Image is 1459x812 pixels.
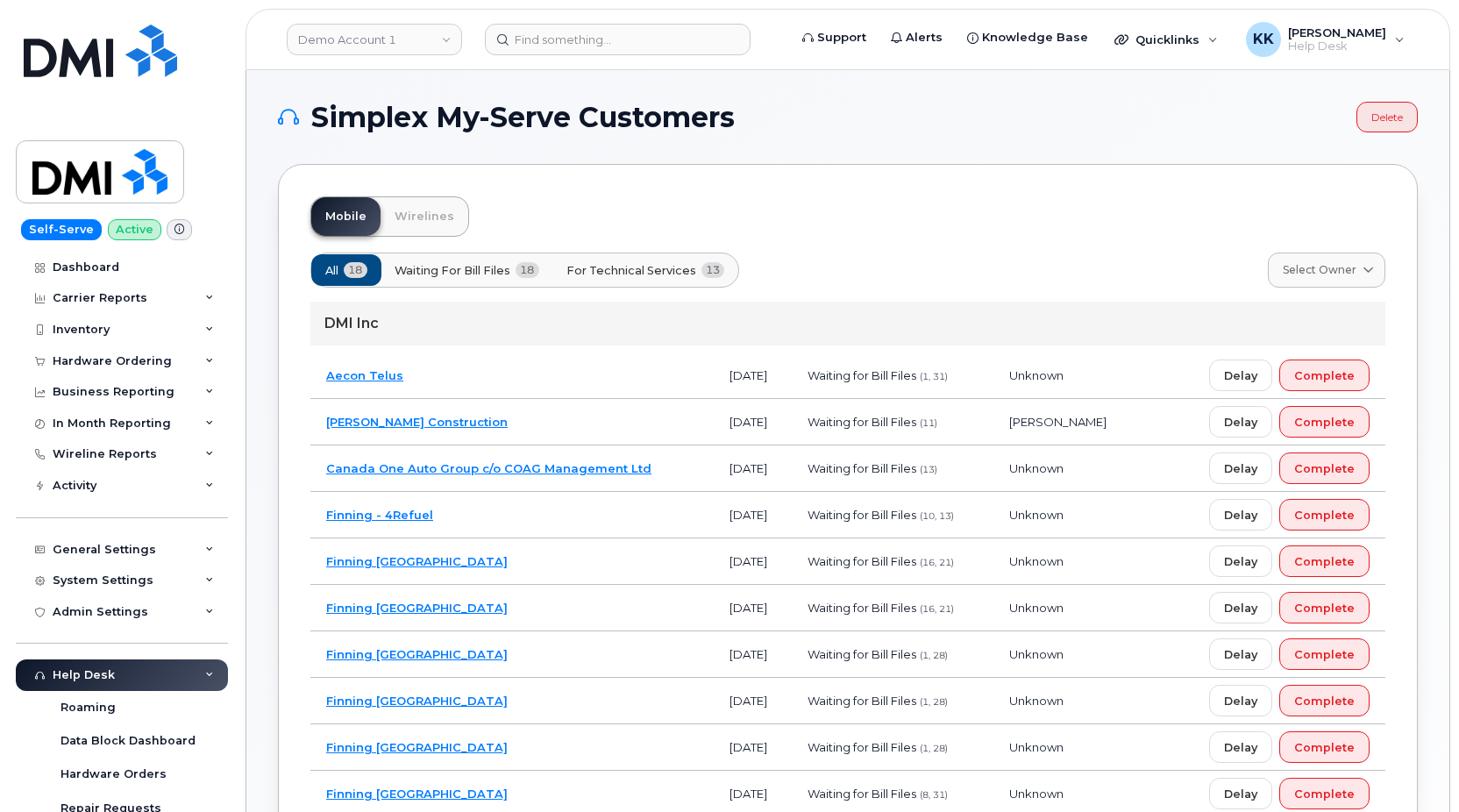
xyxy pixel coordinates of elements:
[1224,693,1257,709] span: Delay
[566,262,696,279] span: For Technical Services
[1268,253,1385,288] a: Select Owner
[920,650,948,661] span: (1, 28)
[1209,360,1272,391] button: Delay
[920,789,948,801] span: (8, 31)
[1224,553,1257,570] span: Delay
[1209,406,1272,438] button: Delay
[714,585,792,631] td: [DATE]
[1009,554,1064,568] span: Unknown
[714,353,792,399] td: [DATE]
[808,368,916,382] span: Waiting for Bill Files
[714,538,792,585] td: [DATE]
[714,678,792,724] td: [DATE]
[714,445,792,492] td: [DATE]
[714,631,792,678] td: [DATE]
[1209,638,1272,670] button: Delay
[1294,367,1355,384] span: Complete
[1224,367,1257,384] span: Delay
[1224,600,1257,616] span: Delay
[1209,778,1272,809] button: Delay
[326,554,508,568] a: Finning [GEOGRAPHIC_DATA]
[1294,414,1355,431] span: Complete
[920,371,948,382] span: (1, 31)
[808,508,916,522] span: Waiting for Bill Files
[1009,368,1064,382] span: Unknown
[1209,731,1272,763] button: Delay
[714,399,792,445] td: [DATE]
[808,601,916,615] span: Waiting for Bill Files
[1279,406,1370,438] button: Complete
[1009,694,1064,708] span: Unknown
[1294,786,1355,802] span: Complete
[920,557,954,568] span: (16, 21)
[1224,739,1257,756] span: Delay
[1224,786,1257,802] span: Delay
[808,647,916,661] span: Waiting for Bill Files
[1009,647,1064,661] span: Unknown
[920,696,948,708] span: (1, 28)
[1294,507,1355,524] span: Complete
[1209,685,1272,716] button: Delay
[311,197,381,236] a: Mobile
[326,694,508,708] a: Finning [GEOGRAPHIC_DATA]
[310,302,1385,345] div: DMI Inc
[1009,740,1064,754] span: Unknown
[714,492,792,538] td: [DATE]
[1224,460,1257,477] span: Delay
[808,461,916,475] span: Waiting for Bill Files
[1224,414,1257,431] span: Delay
[516,262,539,278] span: 18
[1294,739,1355,756] span: Complete
[1224,507,1257,524] span: Delay
[1294,693,1355,709] span: Complete
[1294,553,1355,570] span: Complete
[1009,601,1064,615] span: Unknown
[808,415,916,429] span: Waiting for Bill Files
[1294,600,1355,616] span: Complete
[1294,460,1355,477] span: Complete
[395,262,510,279] span: Waiting for Bill Files
[1209,545,1272,577] button: Delay
[326,601,508,615] a: Finning [GEOGRAPHIC_DATA]
[1009,787,1064,801] span: Unknown
[1209,452,1272,484] button: Delay
[920,743,948,754] span: (1, 28)
[311,104,735,131] span: Simplex My-Serve Customers
[1209,499,1272,531] button: Delay
[701,262,725,278] span: 13
[326,415,508,429] a: [PERSON_NAME] Construction
[920,417,937,429] span: (11)
[1294,646,1355,663] span: Complete
[808,787,916,801] span: Waiting for Bill Files
[326,368,403,382] a: Aecon Telus
[326,461,651,475] a: Canada One Auto Group c/o COAG Management Ltd
[381,197,468,236] a: Wirelines
[1279,452,1370,484] button: Complete
[1279,731,1370,763] button: Complete
[808,740,916,754] span: Waiting for Bill Files
[714,724,792,771] td: [DATE]
[1356,102,1418,132] a: Delete
[326,740,508,754] a: Finning [GEOGRAPHIC_DATA]
[1009,508,1064,522] span: Unknown
[1209,592,1272,623] button: Delay
[920,510,954,522] span: (10, 13)
[326,787,508,801] a: Finning [GEOGRAPHIC_DATA]
[1279,592,1370,623] button: Complete
[1279,638,1370,670] button: Complete
[1279,778,1370,809] button: Complete
[920,603,954,615] span: (16, 21)
[808,554,916,568] span: Waiting for Bill Files
[1224,646,1257,663] span: Delay
[1009,415,1107,429] span: [PERSON_NAME]
[808,694,916,708] span: Waiting for Bill Files
[1279,360,1370,391] button: Complete
[1279,499,1370,531] button: Complete
[1283,262,1356,278] span: Select Owner
[1009,461,1064,475] span: Unknown
[326,647,508,661] a: Finning [GEOGRAPHIC_DATA]
[326,508,433,522] a: Finning - 4Refuel
[1279,685,1370,716] button: Complete
[1279,545,1370,577] button: Complete
[920,464,937,475] span: (13)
